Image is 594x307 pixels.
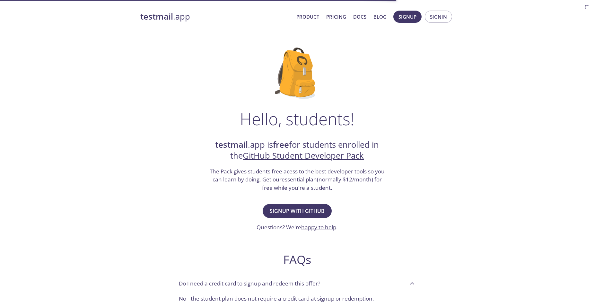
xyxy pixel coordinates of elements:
p: No - the student plan does not require a credit card at signup or redemption. [179,294,415,303]
img: github-student-backpack.png [275,48,319,99]
a: Pricing [326,13,346,21]
a: testmail.app [140,11,291,22]
span: Signup [398,13,416,21]
h2: FAQs [174,252,420,267]
a: Product [296,13,319,21]
h3: The Pack gives students free acess to the best developer tools so you can learn by doing. Get our... [209,167,385,192]
h2: .app is for students enrolled in the [209,139,385,162]
a: happy to help [301,224,336,231]
span: Signin [430,13,447,21]
strong: testmail [140,11,173,22]
strong: testmail [215,139,248,150]
a: Docs [353,13,366,21]
a: Blog [373,13,387,21]
button: Signin [425,11,452,23]
button: Signup [393,11,422,23]
h3: Questions? We're . [257,223,338,232]
span: Signup with GitHub [270,206,325,215]
h1: Hello, students! [240,109,354,128]
a: GitHub Student Developer Pack [243,150,364,161]
div: Do I need a credit card to signup and redeem this offer? [174,275,420,292]
strong: free [273,139,289,150]
a: essential plan [282,176,317,183]
button: Signup with GitHub [263,204,332,218]
p: Do I need a credit card to signup and redeem this offer? [179,279,320,288]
